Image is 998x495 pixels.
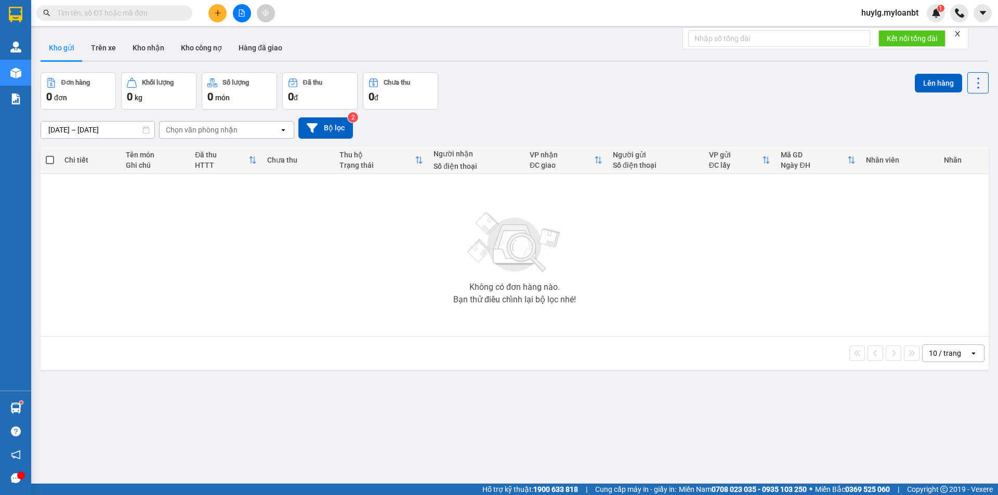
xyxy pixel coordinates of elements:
[303,79,322,86] div: Đã thu
[954,30,961,37] span: close
[613,161,699,169] div: Số điện thoại
[815,484,890,495] span: Miền Bắc
[262,9,269,17] span: aim
[233,4,251,22] button: file-add
[214,9,221,17] span: plus
[469,283,560,291] div: Không có đơn hàng nào.
[11,450,21,460] span: notification
[43,9,50,17] span: search
[57,7,180,19] input: Tìm tên, số ĐT hoặc mã đơn
[10,68,21,78] img: warehouse-icon
[679,484,807,495] span: Miền Nam
[127,90,133,103] span: 0
[595,484,676,495] span: Cung cấp máy in - giấy in:
[712,485,807,493] strong: 0708 023 035 - 0935 103 250
[173,35,230,60] button: Kho công nợ
[41,72,116,110] button: Đơn hàng0đơn
[809,487,812,491] span: ⚪️
[190,146,262,174] th: Toggle SortBy
[126,151,185,159] div: Tên món
[709,151,763,159] div: VP gửi
[776,146,861,174] th: Toggle SortBy
[207,90,213,103] span: 0
[463,206,567,279] img: svg+xml;base64,PHN2ZyBjbGFzcz0ibGlzdC1wbHVnX19zdmciIHhtbG5zPSJodHRwOi8vd3d3LnczLm9yZy8yMDAwL3N2Zy...
[524,146,608,174] th: Toggle SortBy
[142,79,174,86] div: Khối lượng
[434,162,519,170] div: Số điện thoại
[384,79,410,86] div: Chưa thu
[195,151,248,159] div: Đã thu
[929,348,961,358] div: 10 / trang
[434,150,519,158] div: Người nhận
[10,42,21,52] img: warehouse-icon
[939,5,942,12] span: 1
[845,485,890,493] strong: 0369 525 060
[230,35,291,60] button: Hàng đã giao
[208,4,227,22] button: plus
[124,35,173,60] button: Kho nhận
[267,156,329,164] div: Chưa thu
[453,296,576,304] div: Bạn thử điều chỉnh lại bộ lọc nhé!
[282,72,358,110] button: Đã thu0đ
[955,8,964,18] img: phone-icon
[348,112,358,123] sup: 2
[944,156,983,164] div: Nhãn
[41,35,83,60] button: Kho gửi
[215,93,230,102] span: món
[586,484,587,495] span: |
[940,486,948,493] span: copyright
[298,117,353,139] button: Bộ lọc
[339,161,415,169] div: Trạng thái
[166,125,238,135] div: Chọn văn phòng nhận
[83,35,124,60] button: Trên xe
[530,161,594,169] div: ĐC giao
[866,156,933,164] div: Nhân viên
[10,93,21,104] img: solution-icon
[898,484,899,495] span: |
[709,161,763,169] div: ĐC lấy
[688,30,870,47] input: Nhập số tổng đài
[46,90,52,103] span: 0
[61,79,90,86] div: Đơn hàng
[374,93,378,102] span: đ
[54,93,67,102] span: đơn
[11,426,21,436] span: question-circle
[41,122,154,138] input: Select a date range.
[135,93,142,102] span: kg
[482,484,578,495] span: Hỗ trợ kỹ thuật:
[369,90,374,103] span: 0
[222,79,249,86] div: Số lượng
[10,403,21,413] img: warehouse-icon
[288,90,294,103] span: 0
[853,6,927,19] span: huylg.myloanbt
[64,156,115,164] div: Chi tiết
[533,485,578,493] strong: 1900 633 818
[195,161,248,169] div: HTTT
[878,30,946,47] button: Kết nối tổng đài
[121,72,196,110] button: Khối lượng0kg
[613,151,699,159] div: Người gửi
[257,4,275,22] button: aim
[781,151,847,159] div: Mã GD
[339,151,415,159] div: Thu hộ
[974,4,992,22] button: caret-down
[20,401,23,404] sup: 1
[704,146,776,174] th: Toggle SortBy
[781,161,847,169] div: Ngày ĐH
[294,93,298,102] span: đ
[530,151,594,159] div: VP nhận
[937,5,944,12] sup: 1
[334,146,428,174] th: Toggle SortBy
[238,9,245,17] span: file-add
[363,72,438,110] button: Chưa thu0đ
[126,161,185,169] div: Ghi chú
[931,8,941,18] img: icon-new-feature
[978,8,988,18] span: caret-down
[202,72,277,110] button: Số lượng0món
[969,349,978,357] svg: open
[887,33,937,44] span: Kết nối tổng đài
[9,7,22,22] img: logo-vxr
[11,473,21,483] span: message
[279,126,287,134] svg: open
[915,74,962,92] button: Lên hàng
